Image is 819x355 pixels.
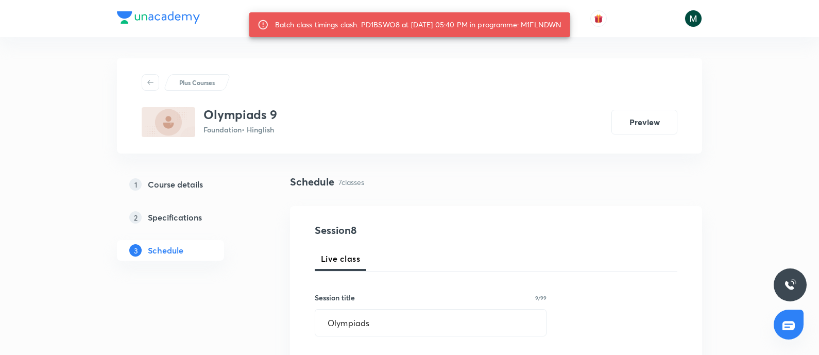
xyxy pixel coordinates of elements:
p: Plus Courses [179,78,215,87]
h4: Session 8 [315,223,503,238]
img: avatar [594,14,603,23]
button: avatar [590,10,607,27]
h6: Session title [315,292,355,303]
p: 2 [129,211,142,224]
span: Live class [321,252,360,265]
a: 2Specifications [117,207,257,228]
h5: Specifications [148,211,202,224]
input: A great title is short, clear and descriptive [315,310,546,336]
div: Batch class timings clash. PD1BSWO8 at [DATE] 05:40 PM in programme: M1FLNDWN [275,15,562,34]
img: ttu [784,279,796,291]
h3: Olympiads 9 [203,107,277,122]
p: 7 classes [338,177,364,188]
img: Milind Shahare [685,10,702,27]
img: Company Logo [117,11,200,24]
img: C75EAC64-2D34-42D0-8CF4-B7E0D721D477_plus.png [142,107,195,137]
a: 1Course details [117,174,257,195]
p: 9/99 [535,295,547,300]
h5: Course details [148,178,203,191]
p: 3 [129,244,142,257]
h5: Schedule [148,244,183,257]
h4: Schedule [290,174,334,190]
a: Company Logo [117,11,200,26]
button: Preview [611,110,677,134]
p: Foundation • Hinglish [203,124,277,135]
p: 1 [129,178,142,191]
